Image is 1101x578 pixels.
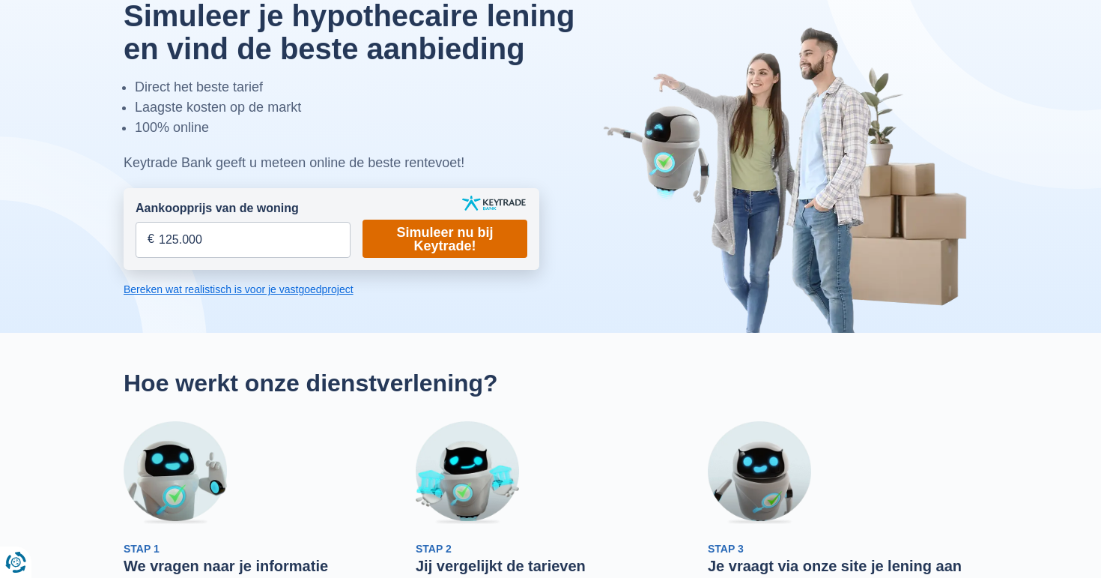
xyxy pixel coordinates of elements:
[124,282,539,297] a: Bereken wat realistisch is voor je vastgoedproject
[603,25,977,333] img: image-hero
[135,97,613,118] li: Laagste kosten op de markt
[416,543,452,555] span: Stap 2
[708,543,744,555] span: Stap 3
[136,200,299,217] label: Aankoopprijs van de woning
[416,421,519,525] img: Stap 2
[708,557,977,575] h3: Je vraagt via onze site je lening aan
[124,153,613,173] div: Keytrade Bank geeft u meteen online de beste rentevoet!
[135,118,613,138] li: 100% online
[124,543,160,555] span: Stap 1
[124,421,227,525] img: Stap 1
[135,77,613,97] li: Direct het beste tarief
[416,557,685,575] h3: Jij vergelijkt de tarieven
[124,369,977,397] h2: Hoe werkt onze dienstverlening?
[708,421,811,525] img: Stap 3
[363,220,527,258] a: Simuleer nu bij Keytrade!
[148,231,154,248] span: €
[462,196,526,211] img: keytrade
[124,557,393,575] h3: We vragen naar je informatie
